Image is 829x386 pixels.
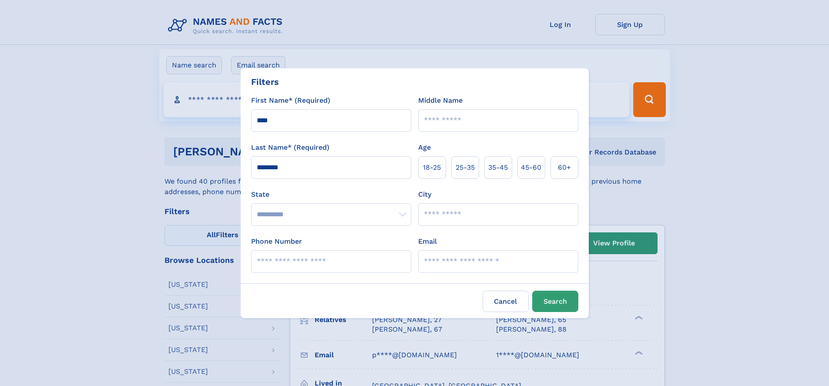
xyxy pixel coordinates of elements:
label: Phone Number [251,236,302,247]
label: Last Name* (Required) [251,142,329,153]
span: 25‑35 [456,162,475,173]
label: City [418,189,431,200]
label: Email [418,236,437,247]
label: Middle Name [418,95,463,106]
label: First Name* (Required) [251,95,330,106]
label: State [251,189,411,200]
button: Search [532,291,578,312]
span: 35‑45 [488,162,508,173]
span: 45‑60 [521,162,541,173]
label: Cancel [483,291,529,312]
label: Age [418,142,431,153]
span: 18‑25 [423,162,441,173]
span: 60+ [558,162,571,173]
div: Filters [251,75,279,88]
